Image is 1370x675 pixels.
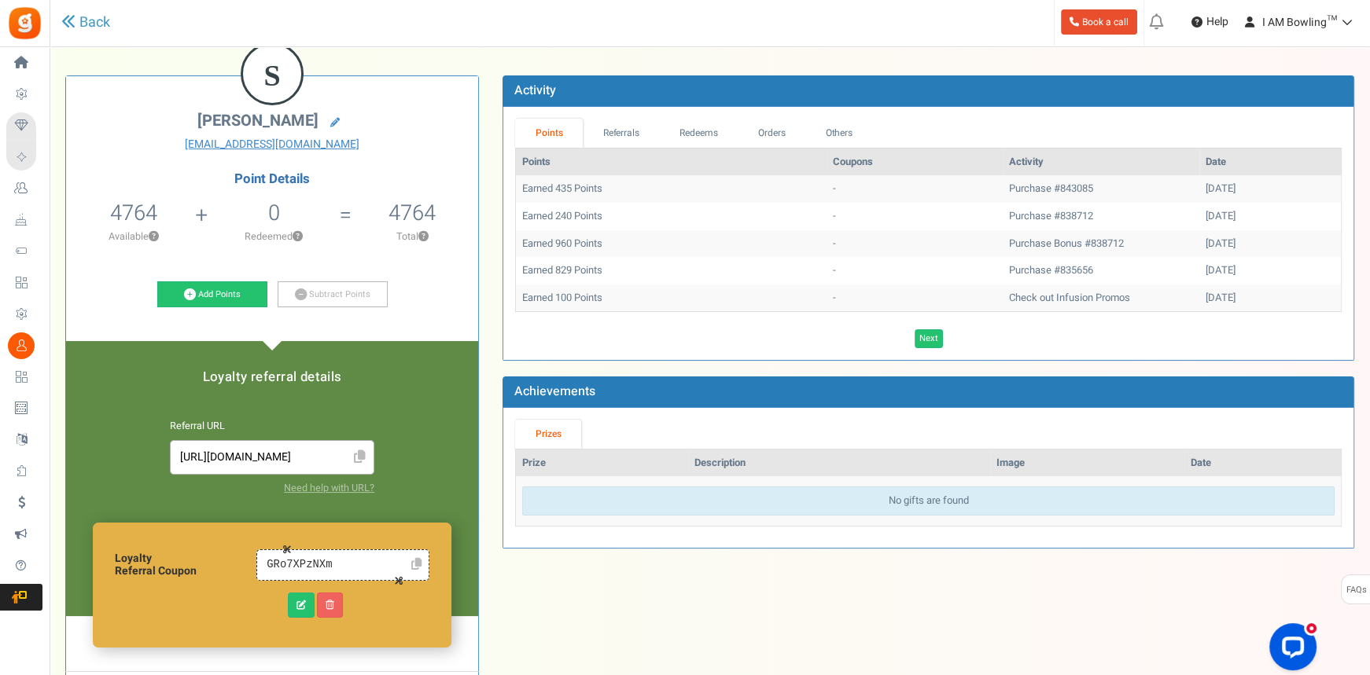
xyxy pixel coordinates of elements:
div: No gifts are found [522,486,1335,515]
td: Purchase #835656 [1003,257,1199,284]
th: Date [1184,449,1341,477]
th: Image [990,449,1184,477]
a: Points [515,119,583,148]
th: Coupons [827,149,1003,176]
td: Purchase #843085 [1003,175,1199,203]
a: Need help with URL? [284,481,374,495]
div: [DATE] [1206,209,1335,224]
a: Back [61,13,110,33]
p: Redeemed [210,229,338,244]
td: - [827,175,1003,203]
h6: Referral URL [170,421,374,432]
a: Book a call [1061,9,1137,35]
a: Add Points [157,281,267,308]
td: - [827,203,1003,230]
a: Redeems [660,119,738,148]
h6: Loyalty Referral Coupon [115,552,256,577]
span: I AM Bowling™ [1262,14,1337,31]
td: Check out Infusion Promos [1003,284,1199,312]
figcaption: S [243,45,301,106]
td: Earned 240 Points [516,203,826,230]
h5: 0 [268,201,280,225]
a: [EMAIL_ADDRESS][DOMAIN_NAME] [78,137,466,152]
td: - [827,284,1003,312]
th: Activity [1003,149,1199,176]
a: Prizes [515,420,581,449]
td: Purchase Bonus #838712 [1003,230,1199,258]
a: Next [915,329,943,348]
h4: Point Details [66,172,478,186]
span: [PERSON_NAME] [197,109,319,132]
span: FAQs [1346,575,1367,605]
span: Help [1202,14,1228,30]
th: Description [688,449,990,477]
button: ? [418,232,428,242]
img: Gratisfaction [7,6,42,41]
a: Orders [738,119,805,148]
b: Achievements [514,382,595,401]
div: [DATE] [1206,291,1335,306]
a: Subtract Points [278,281,388,308]
h5: Loyalty referral details [82,370,462,384]
td: Earned 100 Points [516,284,826,312]
h5: 4764 [389,201,436,225]
td: Earned 435 Points [516,175,826,203]
th: Prize [516,449,687,477]
div: [DATE] [1206,182,1335,196]
td: Earned 960 Points [516,230,826,258]
th: Points [516,149,826,176]
td: - [827,257,1003,284]
a: Help [1185,9,1235,35]
td: - [827,230,1003,258]
button: ? [149,232,159,242]
div: [DATE] [1206,237,1335,251]
th: Date [1199,149,1341,176]
a: Referrals [583,119,660,148]
button: ? [293,232,303,242]
td: Purchase #838712 [1003,203,1199,230]
a: Click to Copy [405,552,427,578]
a: Others [805,119,873,148]
p: Total [354,229,471,244]
td: Earned 829 Points [516,257,826,284]
div: [DATE] [1206,263,1335,278]
b: Activity [514,81,556,100]
span: Click to Copy [347,444,372,471]
p: Available [74,229,194,244]
span: 4764 [110,197,157,229]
